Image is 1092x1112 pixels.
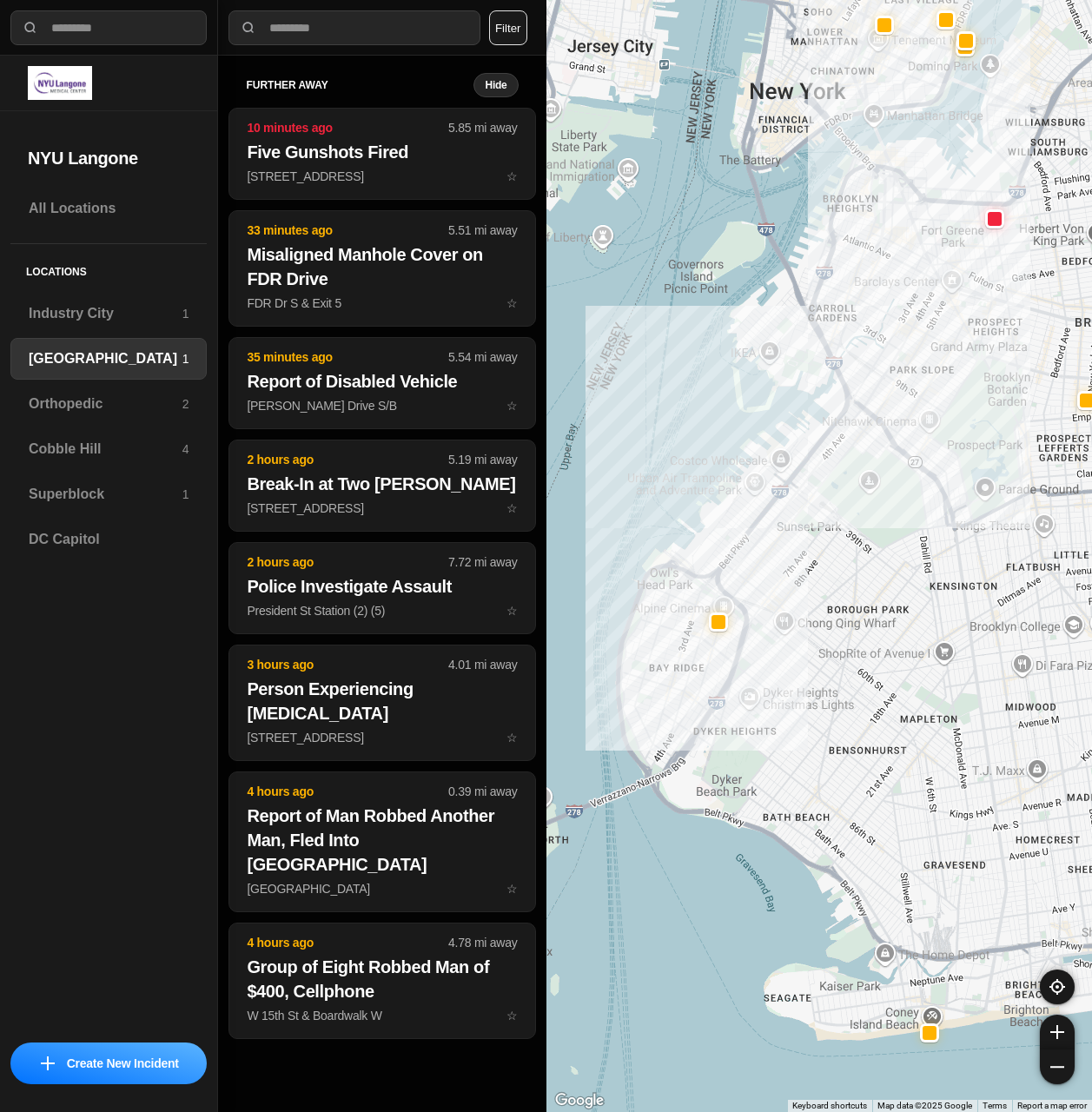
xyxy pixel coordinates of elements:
span: star [506,399,518,413]
a: Terms [983,1101,1007,1110]
h2: NYU Langone [28,146,189,170]
span: star [506,1009,518,1023]
h2: Person Experiencing [MEDICAL_DATA] [247,677,517,725]
p: 5.19 mi away [448,451,517,468]
img: zoom-out [1050,1060,1064,1074]
p: 10 minutes ago [247,119,448,136]
p: 1 [182,486,189,503]
span: star [506,296,518,310]
a: Industry City1 [10,293,207,334]
p: 5.54 mi away [448,348,517,366]
h2: Five Gunshots Fired [247,140,517,164]
button: 2 hours ago5.19 mi awayBreak-In at Two [PERSON_NAME][STREET_ADDRESS]star [228,440,535,532]
button: zoom-out [1040,1049,1075,1084]
span: star [506,882,518,896]
p: 33 minutes ago [247,222,448,239]
button: Hide [473,73,518,97]
p: 4.01 mi away [448,656,517,673]
h2: Report of Disabled Vehicle [247,369,517,394]
button: 4 hours ago4.78 mi awayGroup of Eight Robbed Man of $400, CellphoneW 15th St & Boardwalk Wstar [228,923,535,1039]
img: Google [551,1089,608,1112]
p: 4 hours ago [247,934,448,951]
button: iconCreate New Incident [10,1042,207,1084]
button: zoom-in [1040,1015,1075,1049]
p: 2 hours ago [247,451,448,468]
p: W 15th St & Boardwalk W [247,1007,517,1024]
p: [STREET_ADDRESS] [247,729,517,746]
a: Superblock1 [10,473,207,515]
button: recenter [1040,970,1075,1004]
img: search [240,19,257,36]
img: icon [41,1056,55,1070]
h3: Industry City [29,303,182,324]
a: 2 hours ago5.19 mi awayBreak-In at Two [PERSON_NAME][STREET_ADDRESS]star [228,500,535,515]
button: 33 minutes ago5.51 mi awayMisaligned Manhole Cover on FDR DriveFDR Dr S & Exit 5star [228,210,535,327]
button: 3 hours ago4.01 mi awayPerson Experiencing [MEDICAL_DATA][STREET_ADDRESS]star [228,645,535,761]
p: President St Station (2) (5) [247,602,517,619]
h2: Misaligned Manhole Cover on FDR Drive [247,242,517,291]
p: [STREET_ADDRESS] [247,500,517,517]
p: [PERSON_NAME] Drive S/B [247,397,517,414]
h3: All Locations [29,198,189,219]
img: logo [28,66,92,100]
button: 10 minutes ago5.85 mi awayFive Gunshots Fired[STREET_ADDRESS]star [228,108,535,200]
p: [GEOGRAPHIC_DATA] [247,880,517,897]
span: Map data ©2025 Google [877,1101,972,1110]
h3: Superblock [29,484,182,505]
a: All Locations [10,188,207,229]
p: 4.78 mi away [448,934,517,951]
a: 35 minutes ago5.54 mi awayReport of Disabled Vehicle[PERSON_NAME] Drive S/Bstar [228,398,535,413]
p: [STREET_ADDRESS] [247,168,517,185]
a: 4 hours ago4.78 mi awayGroup of Eight Robbed Man of $400, CellphoneW 15th St & Boardwalk Wstar [228,1008,535,1023]
h3: DC Capitol [29,529,189,550]
p: FDR Dr S & Exit 5 [247,295,517,312]
p: 4 [182,440,189,458]
p: Create New Incident [67,1055,179,1072]
h2: Group of Eight Robbed Man of $400, Cellphone [247,955,517,1003]
p: 0.39 mi away [448,783,517,800]
h2: Police Investigate Assault [247,574,517,599]
button: 4 hours ago0.39 mi awayReport of Man Robbed Another Man, Fled Into [GEOGRAPHIC_DATA][GEOGRAPHIC_D... [228,771,535,912]
img: search [22,19,39,36]
p: 2 hours ago [247,553,448,571]
p: 7.72 mi away [448,553,517,571]
a: [GEOGRAPHIC_DATA]1 [10,338,207,380]
img: recenter [1049,979,1065,995]
p: 5.85 mi away [448,119,517,136]
button: 35 minutes ago5.54 mi awayReport of Disabled Vehicle[PERSON_NAME] Drive S/Bstar [228,337,535,429]
span: star [506,501,518,515]
h3: Cobble Hill [29,439,182,460]
a: Report a map error [1017,1101,1087,1110]
h2: Break-In at Two [PERSON_NAME] [247,472,517,496]
h3: Orthopedic [29,394,182,414]
a: Open this area in Google Maps (opens a new window) [551,1089,608,1112]
button: 2 hours ago7.72 mi awayPolice Investigate AssaultPresident St Station (2) (5)star [228,542,535,634]
h2: Report of Man Robbed Another Man, Fled Into [GEOGRAPHIC_DATA] [247,804,517,877]
button: Filter [489,10,527,45]
a: 4 hours ago0.39 mi awayReport of Man Robbed Another Man, Fled Into [GEOGRAPHIC_DATA][GEOGRAPHIC_D... [228,881,535,896]
a: 2 hours ago7.72 mi awayPolice Investigate AssaultPresident St Station (2) (5)star [228,603,535,618]
img: zoom-in [1050,1025,1064,1039]
span: star [506,604,518,618]
p: 35 minutes ago [247,348,448,366]
a: Cobble Hill4 [10,428,207,470]
span: star [506,169,518,183]
a: DC Capitol [10,519,207,560]
p: 4 hours ago [247,783,448,800]
p: 5.51 mi away [448,222,517,239]
p: 3 hours ago [247,656,448,673]
small: Hide [485,78,506,92]
h5: further away [246,78,473,92]
p: 1 [182,350,189,367]
a: 10 minutes ago5.85 mi awayFive Gunshots Fired[STREET_ADDRESS]star [228,169,535,183]
span: star [506,731,518,745]
p: 1 [182,305,189,322]
h5: Locations [10,244,207,293]
p: 2 [182,395,189,413]
a: 3 hours ago4.01 mi awayPerson Experiencing [MEDICAL_DATA][STREET_ADDRESS]star [228,730,535,745]
a: 33 minutes ago5.51 mi awayMisaligned Manhole Cover on FDR DriveFDR Dr S & Exit 5star [228,295,535,310]
h3: [GEOGRAPHIC_DATA] [29,348,182,369]
a: Orthopedic2 [10,383,207,425]
button: Keyboard shortcuts [792,1100,867,1112]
